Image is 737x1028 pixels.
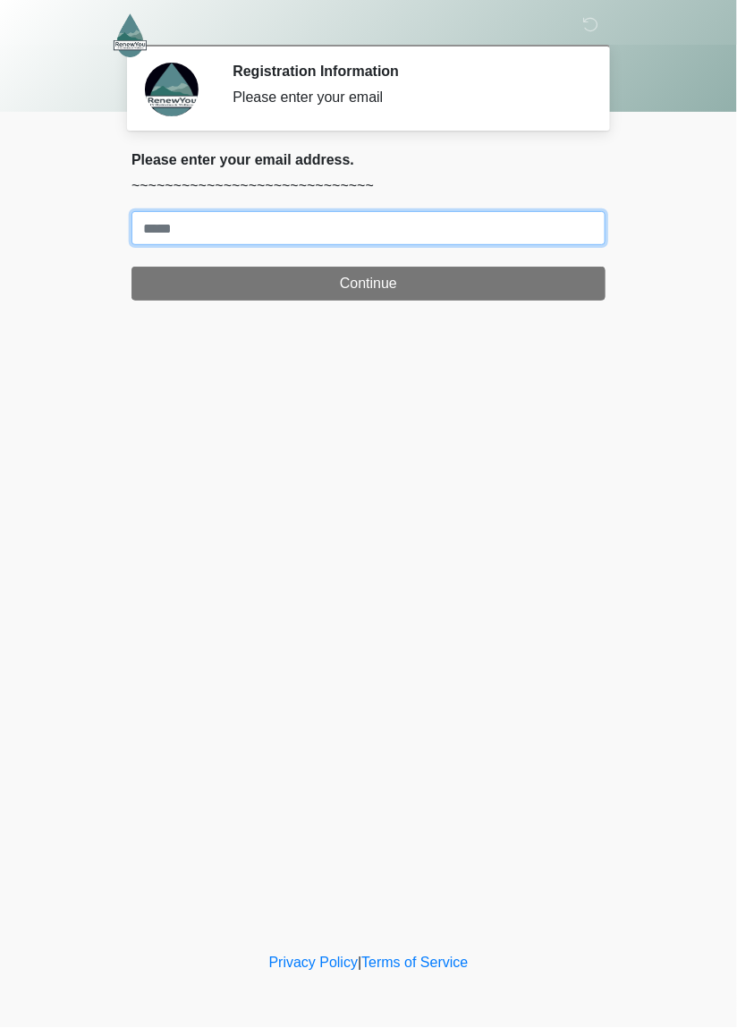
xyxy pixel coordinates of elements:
button: Continue [131,267,606,301]
a: Privacy Policy [269,956,359,971]
img: RenewYou IV Hydration and Wellness Logo [114,13,147,57]
h2: Please enter your email address. [131,151,606,168]
a: | [358,956,361,971]
img: Agent Avatar [145,63,199,116]
a: Terms of Service [361,956,468,971]
h2: Registration Information [233,63,579,80]
div: Please enter your email [233,87,579,108]
p: ~~~~~~~~~~~~~~~~~~~~~~~~~~~~~ [131,175,606,197]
